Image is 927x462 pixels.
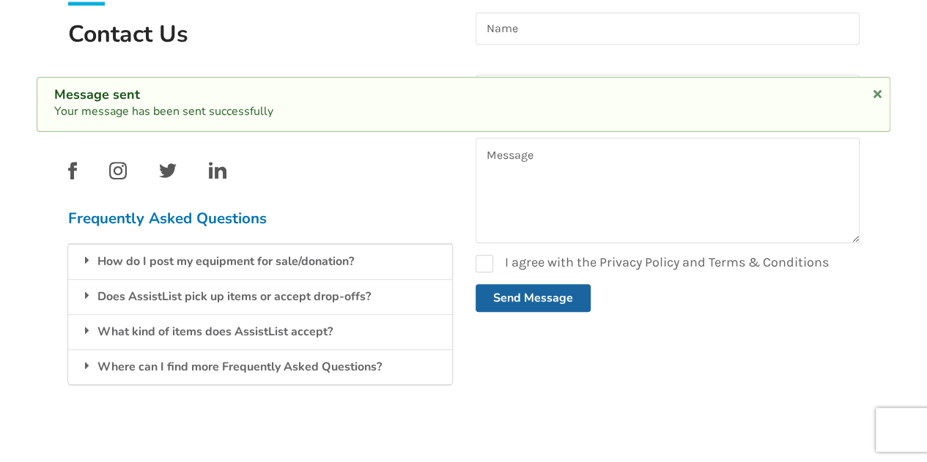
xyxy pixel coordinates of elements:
[476,284,591,312] button: Send Message
[68,162,77,179] img: facebook_link
[68,244,452,279] div: How do I post my equipment for sale/donation?
[159,163,177,178] img: twitter_link
[476,12,860,45] input: Name
[476,255,829,272] label: I agree with the Privacy Policy and Terms & Conditions
[68,19,452,67] h1: Contact Us
[109,162,127,179] img: instagram_link
[54,86,873,120] div: Your message has been sent successfully
[54,86,873,103] div: Message sent
[68,349,452,384] div: Where can I find more Frequently Asked Questions?
[209,162,226,179] img: linkedin_link
[68,209,452,228] h3: Frequently Asked Questions
[476,75,860,108] input: Email Address
[68,279,452,314] div: Does AssistList pick up items or accept drop-offs?
[68,314,452,349] div: What kind of items does AssistList accept?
